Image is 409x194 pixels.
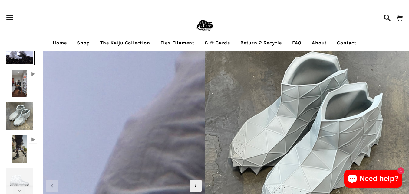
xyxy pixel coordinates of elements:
[307,35,331,50] a: About
[236,35,286,50] a: Return 2 Recycle
[5,101,35,131] img: [3D printed Shoes] - lightweight custom 3dprinted shoes sneakers sandals fused footwear
[48,35,71,50] a: Home
[46,180,58,192] div: Previous slide
[288,35,306,50] a: FAQ
[332,35,361,50] a: Contact
[72,35,94,50] a: Shop
[342,170,404,189] inbox-online-store-chat: Shopify online store chat
[190,180,202,192] div: Next slide
[195,16,214,35] img: FUSEDfootwear
[96,35,155,50] a: The Kaiju Collection
[156,35,199,50] a: Flex Filament
[200,35,235,50] a: Gift Cards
